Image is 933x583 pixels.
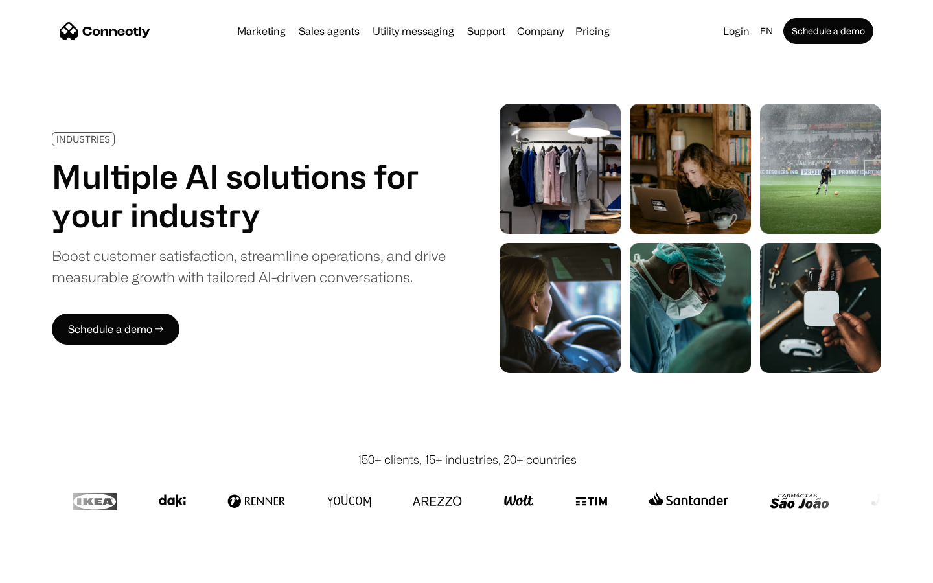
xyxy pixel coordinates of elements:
h1: Multiple AI solutions for your industry [52,157,446,234]
a: Marketing [232,26,291,36]
ul: Language list [26,560,78,578]
a: Schedule a demo → [52,314,179,345]
a: Support [462,26,511,36]
aside: Language selected: English [13,559,78,578]
div: Company [517,22,564,40]
div: 150+ clients, 15+ industries, 20+ countries [357,451,577,468]
div: en [760,22,773,40]
a: Schedule a demo [783,18,873,44]
a: Utility messaging [367,26,459,36]
div: Boost customer satisfaction, streamline operations, and drive measurable growth with tailored AI-... [52,245,446,288]
a: Pricing [570,26,615,36]
a: Login [718,22,755,40]
div: INDUSTRIES [56,134,110,144]
a: Sales agents [294,26,365,36]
